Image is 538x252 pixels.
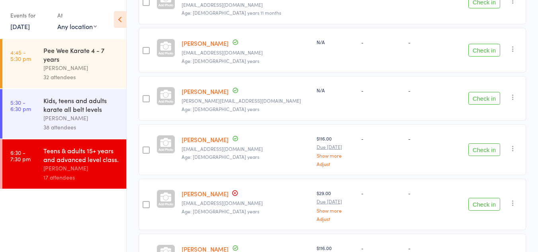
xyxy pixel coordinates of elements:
[317,199,355,204] small: Due [DATE]
[317,87,355,94] div: N/A
[2,139,126,189] a: 6:30 -7:30 pmTeens & adults 15+ years and advanced level class.[PERSON_NAME]17 attendees
[317,135,355,166] div: $116.00
[182,200,310,206] small: Lammcrae1990@gmail.com
[317,216,355,221] a: Adjust
[361,39,402,45] div: -
[468,198,500,211] button: Check in
[317,39,355,45] div: N/A
[317,208,355,213] a: Show more
[468,143,500,156] button: Check in
[57,9,97,22] div: At
[182,208,259,215] span: Age: [DEMOGRAPHIC_DATA] years
[468,92,500,105] button: Check in
[182,98,310,104] small: sarah.irving1972@gmail.com
[408,244,459,251] div: -
[182,135,229,144] a: [PERSON_NAME]
[317,153,355,158] a: Show more
[10,49,31,62] time: 4:45 - 5:30 pm
[361,189,402,196] div: -
[182,39,229,47] a: [PERSON_NAME]
[43,164,119,173] div: [PERSON_NAME]
[408,39,459,45] div: -
[2,39,126,88] a: 4:45 -5:30 pmPee Wee Karate 4 - 7 years[PERSON_NAME]32 attendees
[43,96,119,113] div: Kids, teens and adults karate all belt levels
[43,72,119,82] div: 32 attendees
[10,9,49,22] div: Events for
[182,189,229,198] a: [PERSON_NAME]
[43,46,119,63] div: Pee Wee Karate 4 - 7 years
[43,113,119,123] div: [PERSON_NAME]
[182,57,259,64] span: Age: [DEMOGRAPHIC_DATA] years
[43,173,119,182] div: 17 attendees
[468,44,500,57] button: Check in
[317,161,355,166] a: Adjust
[182,2,310,8] small: genesisgemao@yahoo.com
[182,105,259,112] span: Age: [DEMOGRAPHIC_DATA] years
[182,87,229,96] a: [PERSON_NAME]
[182,9,281,16] span: Age: [DEMOGRAPHIC_DATA] years 11 months
[43,123,119,132] div: 38 attendees
[57,22,97,31] div: Any location
[2,89,126,139] a: 5:30 -6:30 pmKids, teens and adults karate all belt levels[PERSON_NAME]38 attendees
[361,244,402,251] div: -
[43,146,119,164] div: Teens & adults 15+ years and advanced level class.
[182,50,310,55] small: ssirving@me.com
[182,153,259,160] span: Age: [DEMOGRAPHIC_DATA] years
[317,189,355,221] div: $29.00
[10,22,30,31] a: [DATE]
[10,99,31,112] time: 5:30 - 6:30 pm
[182,146,310,152] small: astonehouse@live.com
[361,87,402,94] div: -
[408,189,459,196] div: -
[43,63,119,72] div: [PERSON_NAME]
[408,135,459,142] div: -
[10,149,31,162] time: 6:30 - 7:30 pm
[408,87,459,94] div: -
[361,135,402,142] div: -
[317,144,355,150] small: Due [DATE]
